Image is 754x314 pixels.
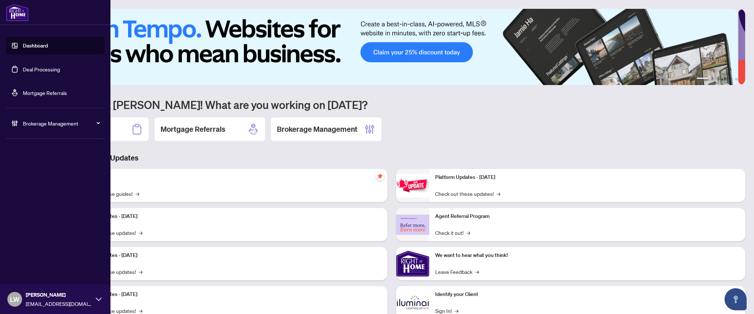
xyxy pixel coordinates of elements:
a: Mortgage Referrals [23,89,67,96]
button: 3 [717,78,720,81]
h1: Welcome back [PERSON_NAME]! What are you working on [DATE]? [38,98,745,112]
img: Slide 0 [38,9,738,85]
h2: Brokerage Management [277,124,357,134]
p: Agent Referral Program [435,212,739,220]
img: Platform Updates - June 23, 2025 [396,174,429,197]
span: [PERSON_NAME] [26,291,92,299]
button: 2 [711,78,714,81]
span: pushpin [376,172,384,181]
span: → [466,229,470,237]
span: → [139,229,142,237]
span: → [497,190,500,198]
a: Leave Feedback→ [435,268,479,276]
p: We want to hear what you think! [435,251,739,260]
button: Open asap [725,288,747,310]
button: 1 [697,78,708,81]
span: → [135,190,139,198]
img: logo [6,4,29,21]
button: 4 [723,78,726,81]
a: Dashboard [23,42,48,49]
span: [EMAIL_ADDRESS][DOMAIN_NAME] [26,300,92,308]
a: Deal Processing [23,66,60,73]
p: Platform Updates - [DATE] [77,251,381,260]
span: Brokerage Management [23,119,99,127]
p: Platform Updates - [DATE] [77,212,381,220]
img: We want to hear what you think! [396,247,429,280]
p: Identify your Client [435,290,739,299]
button: 5 [729,78,732,81]
img: Agent Referral Program [396,215,429,235]
p: Platform Updates - [DATE] [435,173,739,181]
span: → [475,268,479,276]
a: Check out these updates!→ [435,190,500,198]
span: → [139,268,142,276]
a: Check it out!→ [435,229,470,237]
h3: Brokerage & Industry Updates [38,153,745,163]
h2: Mortgage Referrals [161,124,225,134]
button: 6 [735,78,738,81]
span: LW [10,294,20,304]
p: Platform Updates - [DATE] [77,290,381,299]
p: Self-Help [77,173,381,181]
